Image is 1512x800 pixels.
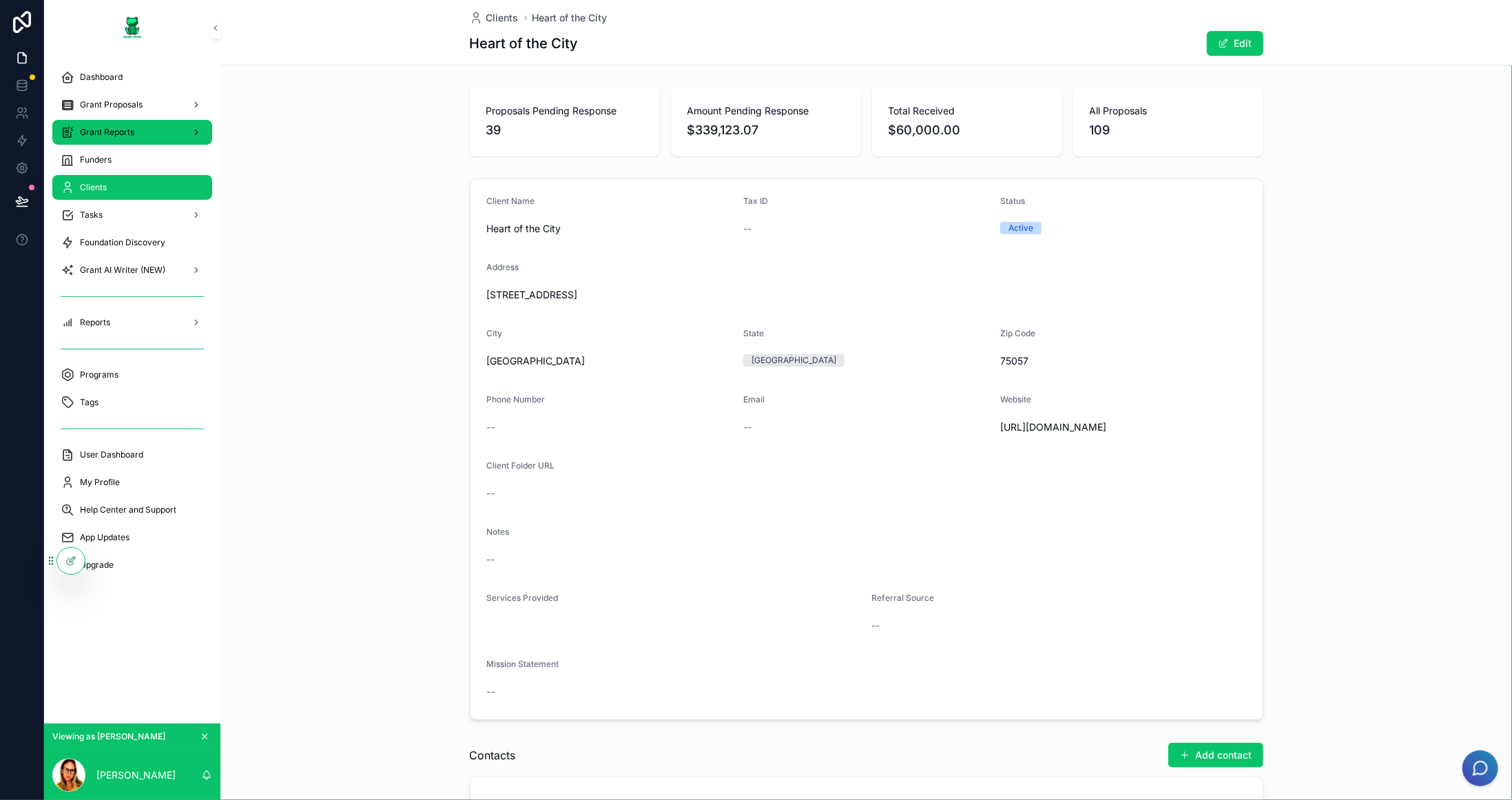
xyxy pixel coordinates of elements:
[80,449,143,460] span: User Dashboard
[80,397,99,408] span: Tags
[80,532,130,543] span: App Updates
[52,390,212,415] a: Tags
[44,55,220,595] div: scrollable content
[487,394,546,404] span: Phone Number
[80,369,118,380] span: Programs
[752,354,836,367] div: [GEOGRAPHIC_DATA]
[80,265,165,276] span: Grant AI Writer (NEW)
[687,104,845,118] span: Amount Pending Response
[743,394,765,404] span: Email
[1000,394,1031,404] span: Website
[871,593,934,603] span: Referral Source
[80,72,123,83] span: Dashboard
[1090,104,1247,118] span: All Proposals
[487,262,519,272] span: Address
[121,17,143,39] img: App logo
[871,619,880,633] span: --
[52,470,212,495] a: My Profile
[487,354,733,368] span: [GEOGRAPHIC_DATA]
[80,504,176,515] span: Help Center and Support
[52,147,212,172] a: Funders
[487,526,510,537] span: Notes
[52,310,212,335] a: Reports
[487,420,495,434] span: --
[487,685,495,699] span: --
[80,154,112,165] span: Funders
[52,92,212,117] a: Grant Proposals
[487,659,559,669] span: Mission Statement
[1168,743,1263,768] button: Add contact
[1000,420,1246,434] span: [URL][DOMAIN_NAME]
[470,747,516,763] span: Contacts
[80,127,134,138] span: Grant Reports
[487,460,555,471] span: Client Folder URL
[487,222,733,236] span: Heart of the City
[487,328,503,338] span: City
[889,104,1046,118] span: Total Received
[80,209,103,220] span: Tasks
[1090,121,1247,140] span: 109
[96,768,176,782] p: [PERSON_NAME]
[52,175,212,200] a: Clients
[487,553,495,566] span: --
[743,420,752,434] span: --
[52,120,212,145] a: Grant Reports
[486,11,519,25] span: Clients
[80,560,114,571] span: Upgrade
[80,477,120,488] span: My Profile
[743,196,768,206] span: Tax ID
[486,104,643,118] span: Proposals Pending Response
[52,553,212,577] a: Upgrade
[80,182,107,193] span: Clients
[470,11,519,25] a: Clients
[80,99,143,110] span: Grant Proposals
[80,237,165,248] span: Foundation Discovery
[80,317,110,328] span: Reports
[487,593,559,603] span: Services Provided
[52,230,212,255] a: Foundation Discovery
[52,731,165,742] span: Viewing as [PERSON_NAME]
[487,196,535,206] span: Client Name
[52,442,212,467] a: User Dashboard
[470,34,579,53] h1: Heart of the City
[1000,328,1035,338] span: Zip Code
[52,525,212,550] a: App Updates
[487,288,1246,302] span: [STREET_ADDRESS]
[1000,196,1025,206] span: Status
[889,121,1046,140] span: $60,000.00
[532,11,608,25] a: Heart of the City
[52,203,212,227] a: Tasks
[1207,31,1263,56] button: Edit
[1008,222,1033,234] div: Active
[52,258,212,283] a: Grant AI Writer (NEW)
[52,362,212,387] a: Programs
[743,328,764,338] span: State
[743,222,752,236] span: --
[1000,354,1246,368] span: 75057
[486,121,643,140] span: 39
[52,498,212,522] a: Help Center and Support
[687,121,845,140] span: $339,123.07
[487,486,495,500] span: --
[52,65,212,90] a: Dashboard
